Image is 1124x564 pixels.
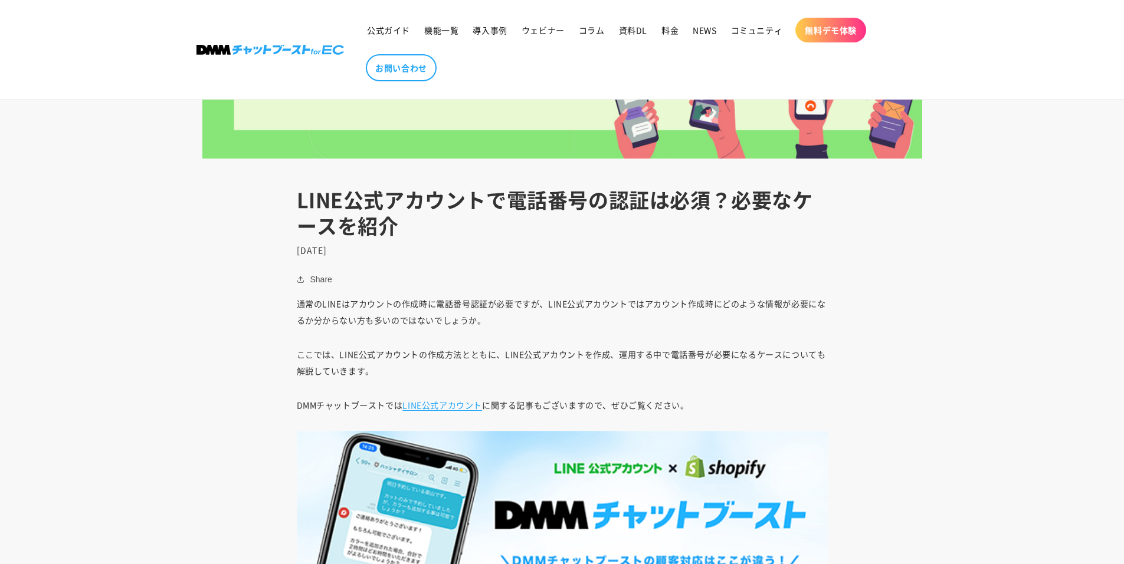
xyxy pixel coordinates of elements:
span: 資料DL [619,25,647,35]
span: NEWS [693,25,716,35]
a: LINE公式アカウント [402,399,482,411]
a: 無料デモ体験 [795,18,866,42]
img: 株式会社DMM Boost [196,45,344,55]
span: 導入事例 [473,25,507,35]
a: 資料DL [612,18,654,42]
a: 導入事例 [466,18,514,42]
span: 料金 [661,25,679,35]
a: ウェビナー [515,18,572,42]
span: ここでは、LINE公式アカウントの作成方法とともに、LINE公式アカウントを作成、運用する中で電話番号が必要になるケースについても解説していきます。 [297,348,826,377]
span: 公式ガイド [367,25,410,35]
h1: LINE公式アカウントで電話番号の認証は必須？必要なケースを紹介 [297,187,828,239]
button: Share [297,272,336,286]
a: 公式ガイド [360,18,417,42]
a: コラム [572,18,612,42]
span: お問い合わせ [375,62,427,73]
span: 機能一覧 [424,25,458,35]
a: コミュニティ [724,18,790,42]
a: 料金 [654,18,686,42]
a: NEWS [686,18,723,42]
a: お問い合わせ [366,54,437,81]
span: コラム [579,25,605,35]
span: コミュニティ [731,25,783,35]
a: 機能一覧 [417,18,466,42]
span: ウェビナー [522,25,565,35]
span: 無料デモ体験 [805,25,857,35]
span: 通常のLINEはアカウントの作成時に電話番号認証が必要ですが、LINE公式アカウントではアカウント作成時にどのような情報が必要になるか分からない方も多いのではないでしょうか。 [297,298,826,326]
p: DMMチャットブーストでは に関する記事もございますので、ぜひご覧ください。 [297,397,828,413]
time: [DATE] [297,244,327,256]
